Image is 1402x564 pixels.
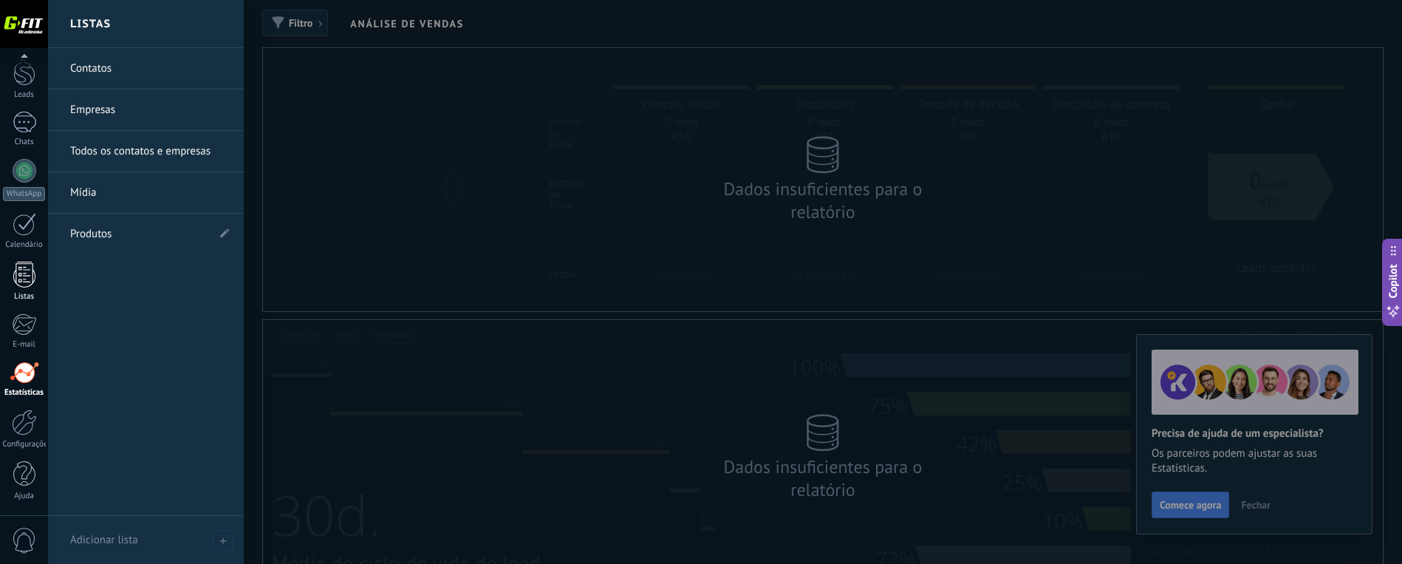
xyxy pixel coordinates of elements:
[3,187,45,201] div: WhatsApp
[70,533,138,547] span: Adicionar lista
[3,388,46,398] div: Estatísticas
[3,137,46,147] div: Chats
[213,531,233,551] span: Adicionar lista
[70,89,229,131] a: Empresas
[70,131,229,172] a: Todos os contatos e empresas
[70,214,207,255] a: Produtos
[70,172,229,214] a: Mídia
[3,240,46,250] div: Calendário
[70,48,229,89] a: Contatos
[70,1,111,47] h2: Listas
[3,440,46,449] div: Configurações
[3,340,46,350] div: E-mail
[1386,264,1401,298] span: Copilot
[3,492,46,501] div: Ajuda
[3,90,46,100] div: Leads
[3,292,46,302] div: Listas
